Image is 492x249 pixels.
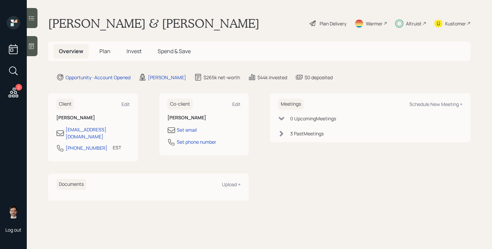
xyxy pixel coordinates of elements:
[66,144,107,151] div: [PHONE_NUMBER]
[66,74,131,81] div: Opportunity · Account Opened
[167,99,193,110] h6: Co-client
[66,126,130,140] div: [EMAIL_ADDRESS][DOMAIN_NAME]
[366,20,383,27] div: Warmer
[167,115,241,121] h6: [PERSON_NAME]
[177,138,216,145] div: Set phone number
[278,99,304,110] h6: Meetings
[290,130,324,137] div: 3 Past Meeting s
[56,99,74,110] h6: Client
[257,74,287,81] div: $44k invested
[320,20,346,27] div: Plan Delivery
[445,20,466,27] div: Kustomer
[121,101,130,107] div: Edit
[290,115,336,122] div: 0 Upcoming Meeting s
[127,47,142,55] span: Invest
[305,74,333,81] div: $0 deposited
[222,181,241,188] div: Upload +
[56,115,130,121] h6: [PERSON_NAME]
[59,47,83,55] span: Overview
[113,144,121,151] div: EST
[15,84,22,91] div: 2
[158,47,191,55] span: Spend & Save
[5,227,21,233] div: Log out
[409,101,463,107] div: Schedule New Meeting +
[406,20,422,27] div: Altruist
[203,74,240,81] div: $265k net-worth
[99,47,110,55] span: Plan
[177,126,197,133] div: Set email
[232,101,241,107] div: Edit
[148,74,186,81] div: [PERSON_NAME]
[7,205,20,219] img: jonah-coleman-headshot.png
[48,16,259,31] h1: [PERSON_NAME] & [PERSON_NAME]
[56,179,86,190] h6: Documents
